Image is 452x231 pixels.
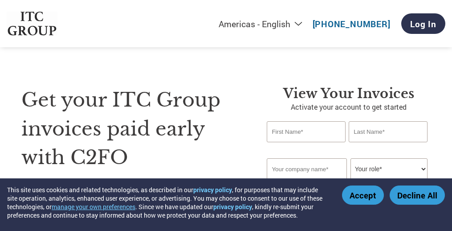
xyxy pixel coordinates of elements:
[390,186,445,205] button: Decline All
[21,86,240,172] h1: Get your ITC Group invoices paid early with C2FO
[401,13,445,34] a: Log In
[213,202,252,211] a: privacy policy
[193,186,232,194] a: privacy policy
[349,121,427,142] input: Last Name*
[267,158,347,180] input: Your company name*
[267,102,431,112] p: Activate your account to get started
[52,202,135,211] button: manage your own preferences
[313,18,391,29] a: [PHONE_NUMBER]
[7,12,57,36] img: ITC Group
[349,143,427,155] div: Invalid last name or last name is too long
[267,121,345,142] input: First Name*
[7,186,329,219] div: This site uses cookies and related technologies, as described in our , for purposes that may incl...
[350,158,428,180] select: Title/Role
[342,186,384,205] button: Accept
[267,86,431,102] h3: View Your Invoices
[267,143,345,155] div: Invalid first name or first name is too long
